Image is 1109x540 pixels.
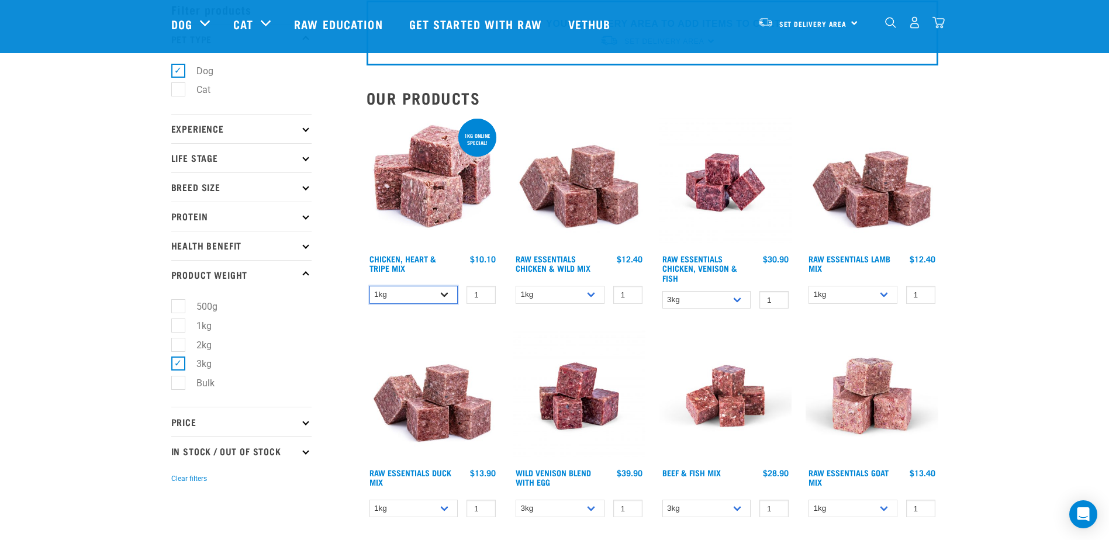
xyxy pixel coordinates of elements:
[467,500,496,518] input: 1
[171,260,312,289] p: Product Weight
[906,500,935,518] input: 1
[398,1,557,47] a: Get started with Raw
[171,172,312,202] p: Breed Size
[806,330,938,462] img: Goat M Ix 38448
[910,254,935,264] div: $12.40
[171,114,312,143] p: Experience
[809,470,889,484] a: Raw Essentials Goat Mix
[758,17,773,27] img: van-moving.png
[369,470,451,484] a: Raw Essentials Duck Mix
[171,473,207,484] button: Clear filters
[513,116,645,249] img: Pile Of Cubed Chicken Wild Meat Mix
[470,468,496,477] div: $13.90
[908,16,921,29] img: user.png
[932,16,945,29] img: home-icon@2x.png
[759,291,789,309] input: 1
[910,468,935,477] div: $13.40
[171,407,312,436] p: Price
[178,376,219,390] label: Bulk
[513,330,645,462] img: Venison Egg 1616
[178,338,216,352] label: 2kg
[171,436,312,465] p: In Stock / Out Of Stock
[659,116,792,249] img: Chicken Venison mix 1655
[617,468,642,477] div: $39.90
[1069,500,1097,528] div: Open Intercom Messenger
[282,1,397,47] a: Raw Education
[467,286,496,304] input: 1
[613,286,642,304] input: 1
[557,1,626,47] a: Vethub
[763,468,789,477] div: $28.90
[613,500,642,518] input: 1
[885,17,896,28] img: home-icon-1@2x.png
[759,500,789,518] input: 1
[763,254,789,264] div: $30.90
[178,319,216,333] label: 1kg
[516,470,591,484] a: Wild Venison Blend with Egg
[178,299,222,314] label: 500g
[178,82,215,97] label: Cat
[367,89,938,107] h2: Our Products
[171,202,312,231] p: Protein
[178,64,218,78] label: Dog
[516,257,590,270] a: Raw Essentials Chicken & Wild Mix
[178,356,216,371] label: 3kg
[662,257,737,279] a: Raw Essentials Chicken, Venison & Fish
[458,127,496,151] div: 1kg online special!
[809,257,890,270] a: Raw Essentials Lamb Mix
[659,330,792,462] img: Beef Mackerel 1
[171,15,192,33] a: Dog
[171,143,312,172] p: Life Stage
[369,257,436,270] a: Chicken, Heart & Tripe Mix
[779,22,847,26] span: Set Delivery Area
[171,231,312,260] p: Health Benefit
[806,116,938,249] img: ?1041 RE Lamb Mix 01
[367,116,499,249] img: 1062 Chicken Heart Tripe Mix 01
[470,254,496,264] div: $10.10
[662,470,721,475] a: Beef & Fish Mix
[233,15,253,33] a: Cat
[906,286,935,304] input: 1
[367,330,499,462] img: ?1041 RE Lamb Mix 01
[617,254,642,264] div: $12.40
